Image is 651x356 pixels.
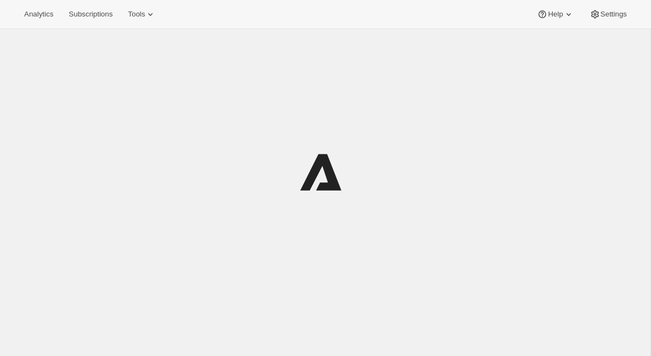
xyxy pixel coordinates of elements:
span: Help [548,10,563,19]
button: Settings [583,7,633,22]
span: Tools [128,10,145,19]
span: Settings [601,10,627,19]
button: Help [530,7,580,22]
button: Tools [121,7,162,22]
span: Subscriptions [69,10,113,19]
span: Analytics [24,10,53,19]
button: Analytics [18,7,60,22]
button: Subscriptions [62,7,119,22]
